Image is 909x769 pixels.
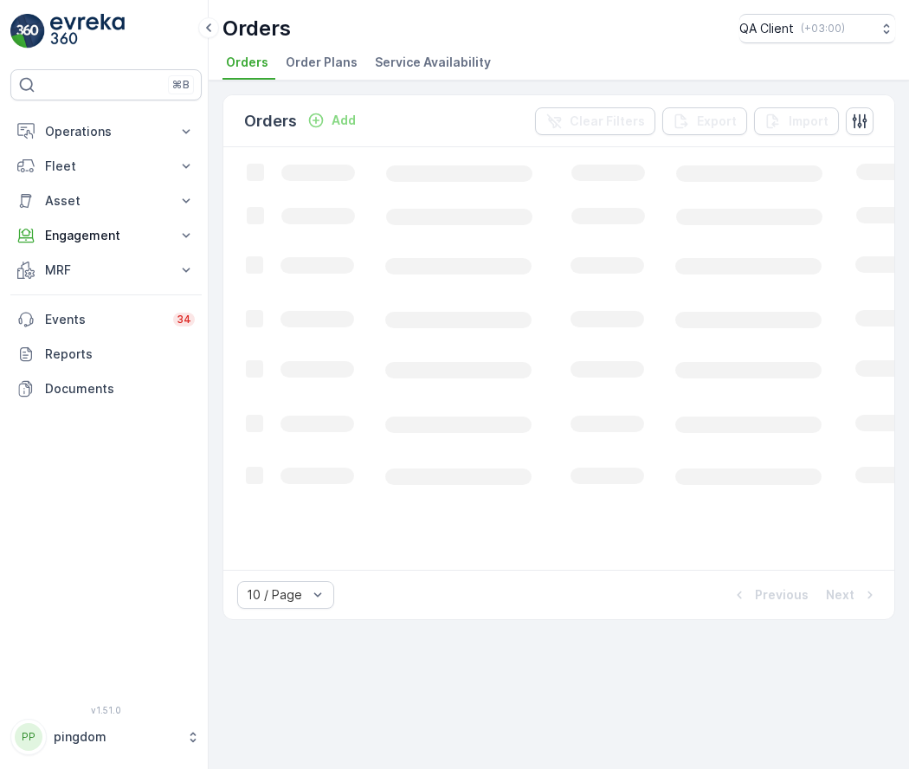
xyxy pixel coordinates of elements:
[10,372,202,406] a: Documents
[755,586,809,604] p: Previous
[10,302,202,337] a: Events34
[332,112,356,129] p: Add
[826,586,854,604] p: Next
[45,262,167,279] p: MRF
[824,585,880,605] button: Next
[10,719,202,755] button: PPpingdom
[286,54,358,71] span: Order Plans
[45,227,167,244] p: Engagement
[10,253,202,288] button: MRF
[50,14,125,48] img: logo_light-DOdMpM7g.png
[45,123,167,140] p: Operations
[789,113,828,130] p: Import
[739,14,895,43] button: QA Client(+03:00)
[54,728,177,746] p: pingdom
[15,723,42,751] div: PP
[662,107,747,135] button: Export
[10,705,202,715] span: v 1.51.0
[801,22,845,36] p: ( +03:00 )
[177,313,191,326] p: 34
[10,218,202,253] button: Engagement
[10,114,202,149] button: Operations
[10,337,202,372] a: Reports
[739,20,794,37] p: QA Client
[172,78,190,92] p: ⌘B
[570,113,645,130] p: Clear Filters
[10,149,202,184] button: Fleet
[375,54,491,71] span: Service Availability
[45,311,163,328] p: Events
[45,192,167,210] p: Asset
[729,585,810,605] button: Previous
[226,54,268,71] span: Orders
[697,113,737,130] p: Export
[244,109,297,133] p: Orders
[222,15,291,42] p: Orders
[10,14,45,48] img: logo
[45,380,195,397] p: Documents
[10,184,202,218] button: Asset
[300,110,363,131] button: Add
[45,158,167,175] p: Fleet
[535,107,655,135] button: Clear Filters
[45,346,195,363] p: Reports
[754,107,839,135] button: Import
